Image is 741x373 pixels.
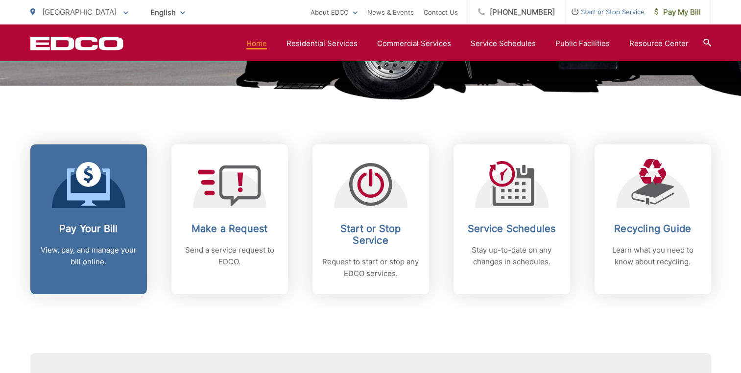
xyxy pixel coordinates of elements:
[40,244,137,268] p: View, pay, and manage your bill online.
[181,244,278,268] p: Send a service request to EDCO.
[30,144,147,294] a: Pay Your Bill View, pay, and manage your bill online.
[654,6,701,18] span: Pay My Bill
[287,38,358,49] a: Residential Services
[471,38,536,49] a: Service Schedules
[30,37,123,50] a: EDCD logo. Return to the homepage.
[311,6,358,18] a: About EDCO
[604,223,701,234] h2: Recycling Guide
[246,38,267,49] a: Home
[629,38,689,49] a: Resource Center
[595,144,711,294] a: Recycling Guide Learn what you need to know about recycling.
[454,144,570,294] a: Service Schedules Stay up-to-date on any changes in schedules.
[604,244,701,268] p: Learn what you need to know about recycling.
[555,38,610,49] a: Public Facilities
[42,7,117,17] span: [GEOGRAPHIC_DATA]
[463,223,560,234] h2: Service Schedules
[367,6,414,18] a: News & Events
[322,223,419,246] h2: Start or Stop Service
[171,144,288,294] a: Make a Request Send a service request to EDCO.
[463,244,560,268] p: Stay up-to-date on any changes in schedules.
[322,256,419,280] p: Request to start or stop any EDCO services.
[40,223,137,234] h2: Pay Your Bill
[424,6,458,18] a: Contact Us
[377,38,451,49] a: Commercial Services
[143,4,192,21] span: English
[181,223,278,234] h2: Make a Request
